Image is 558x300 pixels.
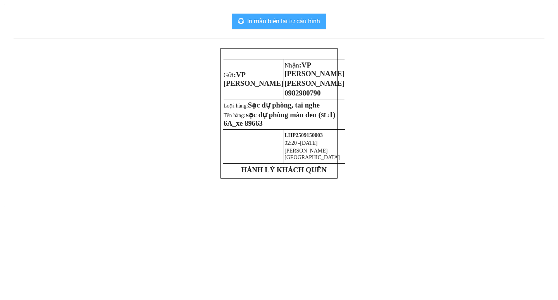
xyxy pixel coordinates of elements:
[248,101,320,109] span: Sạc dự phòng, tai nghe
[244,111,321,119] span: :
[224,71,283,87] span: :
[224,119,263,127] span: 6A_xe 89663
[284,148,340,160] span: [PERSON_NAME][GEOGRAPHIC_DATA]
[241,166,327,174] strong: HÀNH LÝ KHÁCH QUÊN
[224,103,320,109] span: Loại hàng:
[284,61,344,78] span: VP [PERSON_NAME]
[224,113,321,118] span: Tên hàng
[246,111,321,119] span: sạc dự phòng màu đen (
[321,113,329,118] span: SL:
[237,130,270,163] img: qr-code
[284,61,344,78] span: :
[284,132,323,138] span: LHP2509150003
[224,72,234,78] span: Gửi
[247,16,320,26] span: In mẫu biên lai tự cấu hình
[238,18,244,25] span: printer
[284,140,300,146] span: 02:20 -
[224,71,283,87] span: VP [PERSON_NAME]
[232,14,326,29] button: printerIn mẫu biên lai tự cấu hình
[300,140,317,146] span: [DATE]
[329,111,336,119] span: 1)
[284,89,320,97] span: 0982980790
[284,62,299,69] span: Nhận
[284,79,344,87] span: [PERSON_NAME]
